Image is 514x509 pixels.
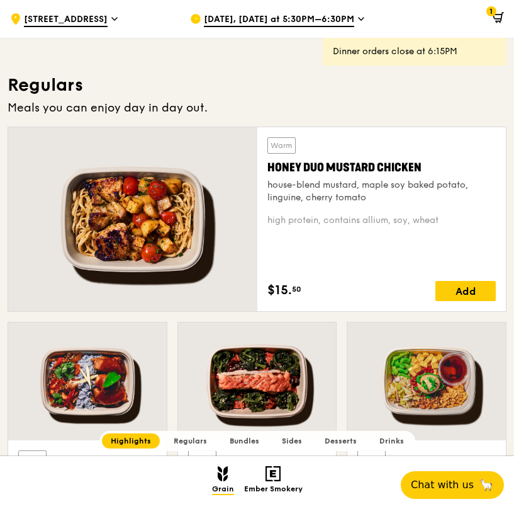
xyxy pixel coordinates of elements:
[267,179,496,204] div: house-blend mustard, maple soy baked potato, linguine, cherry tomato
[486,6,496,16] span: 1
[267,214,496,227] div: high protein, contains allium, soy, wheat
[8,99,506,117] div: Meals you can enjoy day in day out.
[204,13,354,27] span: [DATE], [DATE] at 5:30PM–6:30PM
[267,137,296,154] div: Warm
[8,74,506,96] h3: Regulars
[435,281,496,301] div: Add
[411,478,474,493] span: Chat with us
[401,471,504,499] button: Chat with us🦙
[24,13,108,27] span: [STREET_ADDRESS]
[244,484,303,495] span: Ember Smokery
[267,159,496,176] div: Honey Duo Mustard Chicken
[267,281,292,300] span: $15.
[212,484,234,495] span: Grain
[479,478,494,493] span: 🦙
[218,466,228,481] img: Grain mobile logo
[292,284,301,294] span: 50
[333,45,496,58] div: Dinner orders close at 6:15PM
[265,466,281,481] img: Ember Smokery mobile logo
